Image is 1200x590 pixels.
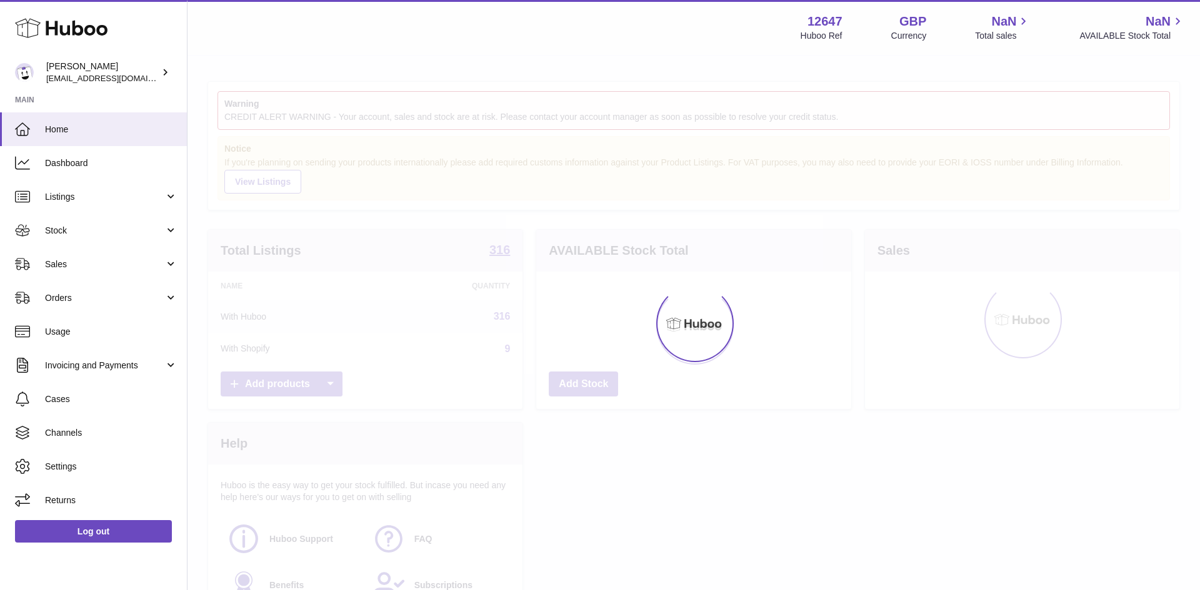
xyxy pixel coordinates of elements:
[1146,13,1171,30] span: NaN
[807,13,842,30] strong: 12647
[46,61,159,84] div: [PERSON_NAME]
[45,494,177,506] span: Returns
[45,225,164,237] span: Stock
[45,258,164,270] span: Sales
[1079,30,1185,42] span: AVAILABLE Stock Total
[46,73,184,83] span: [EMAIL_ADDRESS][DOMAIN_NAME]
[15,520,172,543] a: Log out
[891,30,927,42] div: Currency
[45,360,164,371] span: Invoicing and Payments
[975,13,1031,42] a: NaN Total sales
[45,292,164,304] span: Orders
[975,30,1031,42] span: Total sales
[45,427,177,439] span: Channels
[45,191,164,203] span: Listings
[45,326,177,338] span: Usage
[45,461,177,473] span: Settings
[991,13,1016,30] span: NaN
[45,124,177,135] span: Home
[45,157,177,169] span: Dashboard
[899,13,926,30] strong: GBP
[15,63,34,82] img: internalAdmin-12647@internal.huboo.com
[1079,13,1185,42] a: NaN AVAILABLE Stock Total
[45,393,177,405] span: Cases
[801,30,842,42] div: Huboo Ref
